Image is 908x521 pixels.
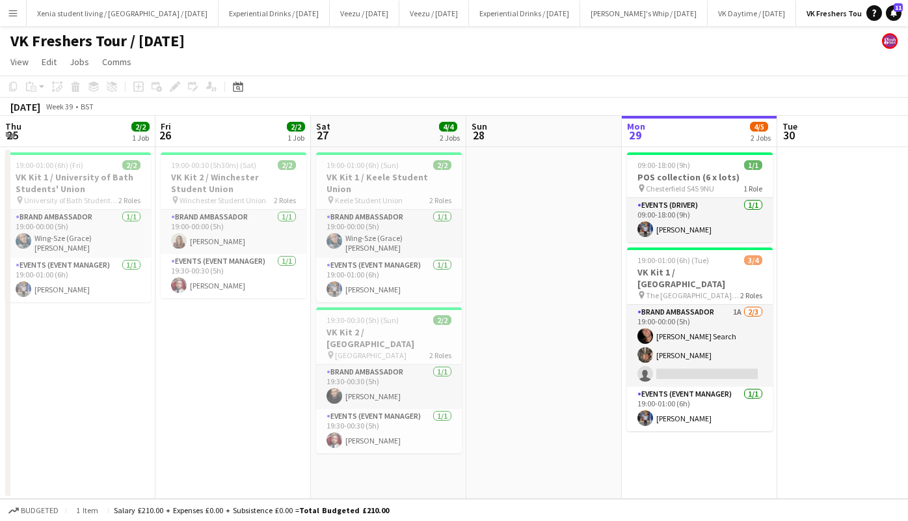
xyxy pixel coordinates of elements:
a: Edit [36,53,62,70]
button: Xenia student living / [GEOGRAPHIC_DATA] / [DATE] [27,1,219,26]
app-job-card: 19:00-01:00 (6h) (Tue)3/4VK Kit 1 / [GEOGRAPHIC_DATA] The [GEOGRAPHIC_DATA], [GEOGRAPHIC_DATA]2 R... [627,247,773,431]
h3: VK Kit 1 / [GEOGRAPHIC_DATA] [627,266,773,290]
span: 28 [470,128,487,143]
span: 26 [159,128,171,143]
button: [PERSON_NAME]'s Whip / [DATE] [580,1,708,26]
span: 2/2 [131,122,150,132]
span: Keele Student Union [335,195,403,205]
span: 19:00-01:00 (6h) (Tue) [637,255,709,265]
span: 2 Roles [429,195,451,205]
app-card-role: Events (Event Manager)1/119:30-00:30 (5h)[PERSON_NAME] [316,409,462,453]
div: 1 Job [287,133,304,143]
span: Budgeted [21,506,59,515]
span: Fri [161,120,171,132]
app-card-role: Brand Ambassador1/119:00-00:00 (5h)[PERSON_NAME] [161,210,306,254]
button: Budgeted [7,503,60,518]
app-card-role: Brand Ambassador1A2/319:00-00:00 (5h)[PERSON_NAME] Search[PERSON_NAME] [627,305,773,387]
span: 2/2 [433,315,451,325]
button: Experiential Drinks / [DATE] [469,1,580,26]
span: 25 [3,128,21,143]
div: [DATE] [10,100,40,113]
app-card-role: Brand Ambassador1/119:00-00:00 (5h)Wing-Sze (Grace) [PERSON_NAME] [316,210,462,258]
span: 19:00-01:00 (6h) (Fri) [16,160,83,170]
span: 2 Roles [429,350,451,360]
span: 2/2 [278,160,296,170]
span: 2/2 [287,122,305,132]
span: View [10,56,29,68]
app-job-card: 19:00-01:00 (6h) (Sun)2/2VK Kit 1 / Keele Student Union Keele Student Union2 RolesBrand Ambassado... [316,152,462,302]
h3: VK Kit 1 / Keele Student Union [316,171,462,195]
app-job-card: 19:00-01:00 (6h) (Fri)2/2VK Kit 1 / University of Bath Students' Union University of Bath Student... [5,152,151,302]
span: Week 39 [43,102,75,111]
span: Total Budgeted £210.00 [299,505,389,515]
a: Jobs [64,53,94,70]
app-card-role: Events (Event Manager)1/119:00-01:00 (6h)[PERSON_NAME] [316,258,462,302]
span: 2 Roles [118,195,140,205]
button: VK Daytime / [DATE] [708,1,796,26]
a: 11 [886,5,901,21]
h1: VK Freshers Tour / [DATE] [10,31,185,51]
span: [GEOGRAPHIC_DATA] [335,350,407,360]
span: University of Bath Students' Union [24,195,118,205]
span: Sun [472,120,487,132]
app-user-avatar: Gosh Promo UK [882,33,898,49]
span: 30 [781,128,797,143]
app-card-role: Brand Ambassador1/119:00-00:00 (5h)Wing-Sze (Grace) [PERSON_NAME] [5,210,151,258]
span: 4/4 [439,122,457,132]
span: Edit [42,56,57,68]
span: 2 Roles [274,195,296,205]
span: 2/2 [122,160,140,170]
span: 09:00-18:00 (9h) [637,160,690,170]
span: 19:30-00:30 (5h) (Sun) [327,315,399,325]
span: Chesterfield S45 9NU [646,184,714,193]
app-card-role: Events (Event Manager)1/119:00-01:00 (6h)[PERSON_NAME] [627,387,773,431]
span: 2/2 [433,160,451,170]
span: Winchester Student Union [180,195,266,205]
app-card-role: Brand Ambassador1/119:30-00:30 (5h)[PERSON_NAME] [316,365,462,409]
app-card-role: Events (Event Manager)1/119:00-01:00 (6h)[PERSON_NAME] [5,258,151,302]
div: 1 Job [132,133,149,143]
span: 2 Roles [740,290,762,300]
div: 2 Jobs [440,133,460,143]
h3: VK Kit 2 / [GEOGRAPHIC_DATA] [316,326,462,350]
app-job-card: 09:00-18:00 (9h)1/1POS collection (6 x lots) Chesterfield S45 9NU1 RoleEvents (Driver)1/109:00-18... [627,152,773,242]
button: VK Freshers Tour / [DATE] [796,1,903,26]
span: Comms [102,56,131,68]
span: 27 [314,128,330,143]
span: 19:00-00:30 (5h30m) (Sat) [171,160,256,170]
span: 3/4 [744,255,762,265]
span: Sat [316,120,330,132]
app-job-card: 19:30-00:30 (5h) (Sun)2/2VK Kit 2 / [GEOGRAPHIC_DATA] [GEOGRAPHIC_DATA]2 RolesBrand Ambassador1/1... [316,307,462,453]
div: Salary £210.00 + Expenses £0.00 + Subsistence £0.00 = [114,505,389,515]
span: Jobs [70,56,89,68]
span: 1 Role [743,184,762,193]
span: Mon [627,120,645,132]
app-card-role: Events (Driver)1/109:00-18:00 (9h)[PERSON_NAME] [627,198,773,242]
div: 2 Jobs [751,133,771,143]
span: 11 [894,3,903,12]
span: 29 [625,128,645,143]
span: The [GEOGRAPHIC_DATA], [GEOGRAPHIC_DATA] [646,290,740,300]
h3: VK Kit 2 / Winchester Student Union [161,171,306,195]
button: Veezu / [DATE] [399,1,469,26]
span: Thu [5,120,21,132]
a: View [5,53,34,70]
span: 1/1 [744,160,762,170]
span: Tue [782,120,797,132]
span: 19:00-01:00 (6h) (Sun) [327,160,399,170]
h3: POS collection (6 x lots) [627,171,773,183]
span: 4/5 [750,122,768,132]
div: BST [81,102,94,111]
button: Veezu / [DATE] [330,1,399,26]
app-card-role: Events (Event Manager)1/119:30-00:30 (5h)[PERSON_NAME] [161,254,306,298]
app-job-card: 19:00-00:30 (5h30m) (Sat)2/2VK Kit 2 / Winchester Student Union Winchester Student Union2 RolesBr... [161,152,306,298]
h3: VK Kit 1 / University of Bath Students' Union [5,171,151,195]
a: Comms [97,53,137,70]
span: 1 item [72,505,103,515]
